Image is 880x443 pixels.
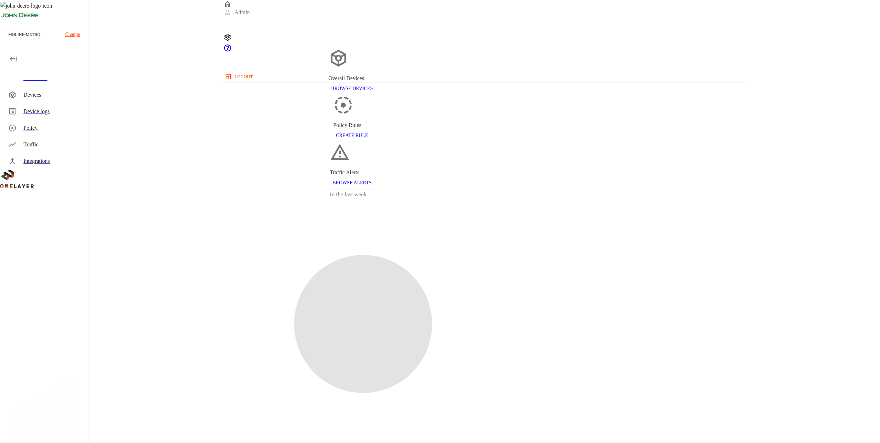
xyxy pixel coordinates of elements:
[223,71,745,82] a: logout
[328,82,376,95] button: BROWSE DEVICES
[234,8,250,17] p: Admin
[330,189,374,200] h3: In the last week
[328,85,376,91] a: BROWSE DEVICES
[223,47,232,53] a: onelayer-support
[330,168,374,177] div: Traffic Alerts
[223,47,232,53] span: Support Portal
[333,129,371,142] button: CREATE RULE
[333,132,371,138] a: CREATE RULE
[330,179,374,185] a: BROWSE ALERTS
[223,71,256,82] button: logout
[330,177,374,189] button: BROWSE ALERTS
[333,121,371,129] div: Policy Rules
